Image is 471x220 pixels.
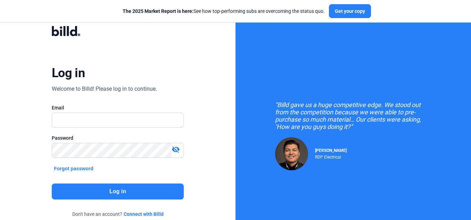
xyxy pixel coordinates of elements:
mat-icon: visibility_off [172,145,180,154]
div: Welcome to Billd! Please log in to continue. [52,85,157,93]
button: Forgot password [52,165,96,172]
span: [PERSON_NAME] [315,148,347,153]
div: "Billd gave us a huge competitive edge. We stood out from the competition because we were able to... [275,101,431,130]
button: Get your copy [329,4,371,18]
div: Don't have an account? [52,211,184,218]
div: See how top-performing subs are overcoming the status quo. [123,8,325,15]
div: Email [52,104,184,111]
img: Raul Pacheco [275,137,308,170]
a: Connect with Billd [124,211,164,218]
div: Password [52,135,184,141]
div: RDP Electrical [315,153,347,160]
div: Log in [52,65,85,81]
button: Log in [52,184,184,199]
span: The 2025 Market Report is here: [123,8,193,14]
